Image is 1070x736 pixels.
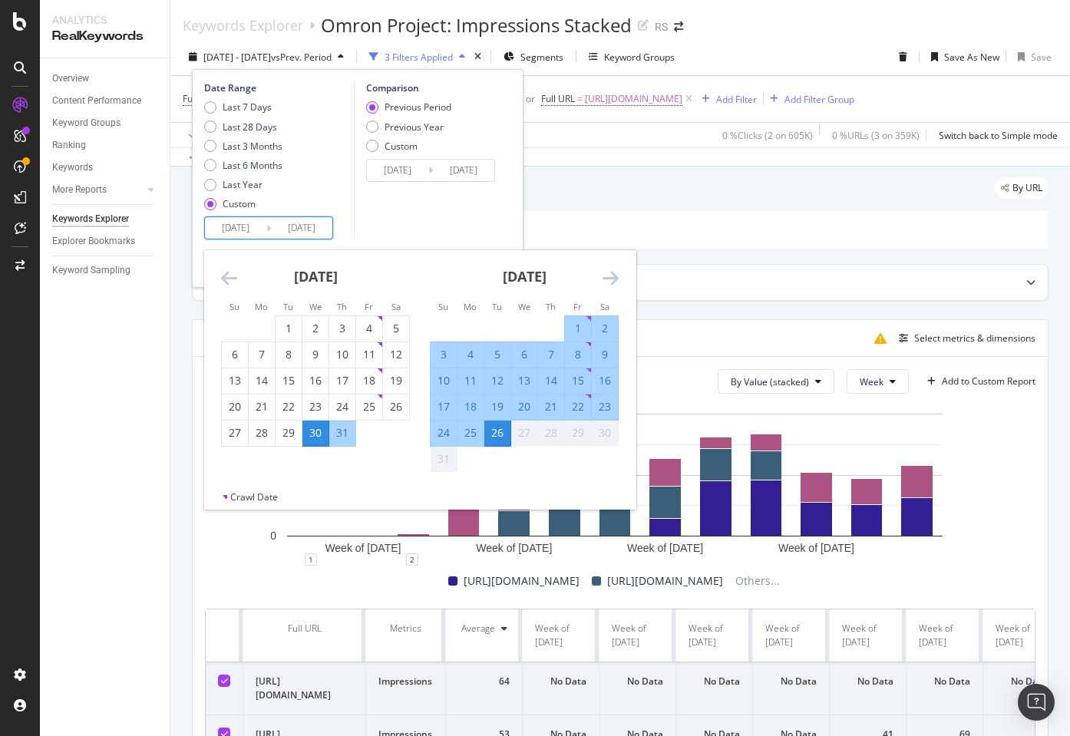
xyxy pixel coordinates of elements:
td: Not available. Sunday, August 31, 2025 [431,446,457,472]
div: or [526,92,535,105]
td: Not available. Wednesday, August 27, 2025 [511,420,538,446]
div: times [471,49,484,64]
td: [URL][DOMAIN_NAME] [243,662,366,715]
div: 16 [302,373,329,388]
span: Week [860,375,883,388]
td: Selected. Monday, August 25, 2025 [457,420,484,446]
div: 19 [484,399,510,414]
div: Select metrics & dimensions [914,332,1035,345]
td: Choose Thursday, July 17, 2025 as your check-in date. It’s available. [329,368,356,394]
div: No Data [689,675,740,688]
div: Previous Period [366,101,451,114]
div: Week of [DATE] [689,622,740,649]
td: Selected. Wednesday, August 6, 2025 [511,342,538,368]
div: Analytics [52,12,157,28]
td: Selected. Saturday, August 9, 2025 [592,342,619,368]
div: Week of [DATE] [996,622,1047,649]
div: Last 3 Months [204,140,282,153]
td: Choose Friday, July 11, 2025 as your check-in date. It’s available. [356,342,383,368]
div: 3 Filters Applied [385,51,453,64]
input: Start Date [205,217,266,239]
small: Su [438,301,448,312]
td: Selected. Saturday, August 23, 2025 [592,394,619,420]
div: Comparison [366,81,500,94]
span: By Value (stacked) [731,375,809,388]
div: No Data [535,675,586,688]
div: Save [1031,51,1052,64]
div: 12 [383,347,409,362]
td: Selected as end date. Tuesday, August 26, 2025 [484,420,511,446]
td: Selected. Monday, August 4, 2025 [457,342,484,368]
div: 20 [222,399,248,414]
div: 23 [302,399,329,414]
a: Explorer Bookmarks [52,233,159,249]
div: Keywords [52,160,93,176]
div: Save As New [944,51,999,64]
div: 25 [356,399,382,414]
div: No Data [842,675,893,688]
td: Selected. Monday, August 18, 2025 [457,394,484,420]
div: 8 [565,347,591,362]
small: Th [546,301,556,312]
button: 3 Filters Applied [363,45,471,69]
div: 6 [222,347,248,362]
div: 2 [302,321,329,336]
button: Add Filter [695,90,757,108]
div: No Data [996,675,1047,688]
td: Selected. Thursday, August 21, 2025 [538,394,565,420]
td: Choose Saturday, July 19, 2025 as your check-in date. It’s available. [383,368,410,394]
div: 22 [276,399,302,414]
small: Mo [464,301,477,312]
div: 22 [565,399,591,414]
div: Ranking [52,137,86,153]
div: legacy label [995,177,1049,199]
td: Not available. Saturday, August 30, 2025 [592,420,619,446]
small: Th [337,301,347,312]
td: Choose Thursday, July 24, 2025 as your check-in date. It’s available. [329,394,356,420]
div: 0 % Clicks ( 2 on 605K ) [722,129,813,142]
div: 18 [356,373,382,388]
button: [DATE] - [DATE]vsPrev. Period [183,45,350,69]
div: Calendar [204,250,636,490]
button: Segments [497,45,570,69]
td: Selected. Thursday, August 14, 2025 [538,368,565,394]
div: arrow-right-arrow-left [674,21,683,32]
div: Full URL [256,622,353,635]
div: Week of [DATE] [919,622,970,649]
button: Add to Custom Report [921,369,1035,394]
div: Previous Period [385,101,451,114]
div: 20 [511,399,537,414]
div: 1 [276,321,302,336]
span: By URL [1012,183,1042,193]
div: 17 [431,399,457,414]
td: Choose Friday, July 25, 2025 as your check-in date. It’s available. [356,394,383,420]
span: = [577,92,583,105]
div: 28 [249,425,275,441]
div: 4 [356,321,382,336]
div: Week of [DATE] [535,622,586,649]
span: Segments [520,51,563,64]
button: Save As New [925,45,999,69]
small: We [309,301,322,312]
a: Keywords Explorer [52,211,159,227]
div: 15 [565,373,591,388]
div: 64 [458,675,510,688]
div: Last 7 Days [204,101,282,114]
strong: [DATE] [294,267,338,285]
div: Keyword Groups [604,51,675,64]
div: 10 [431,373,457,388]
div: Week of [DATE] [842,622,893,649]
div: 30 [592,425,618,441]
span: [URL][DOMAIN_NAME] [607,572,723,590]
div: Last 28 Days [204,120,282,134]
td: Selected. Tuesday, August 5, 2025 [484,342,511,368]
div: Switch back to Simple mode [939,129,1058,142]
button: Save [1012,45,1052,69]
td: Selected. Sunday, August 10, 2025 [431,368,457,394]
div: Previous Year [366,120,451,134]
td: Choose Friday, July 18, 2025 as your check-in date. It’s available. [356,368,383,394]
div: No Data [919,675,970,688]
div: 11 [457,373,484,388]
div: Last 6 Months [223,159,282,172]
div: 5 [383,321,409,336]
